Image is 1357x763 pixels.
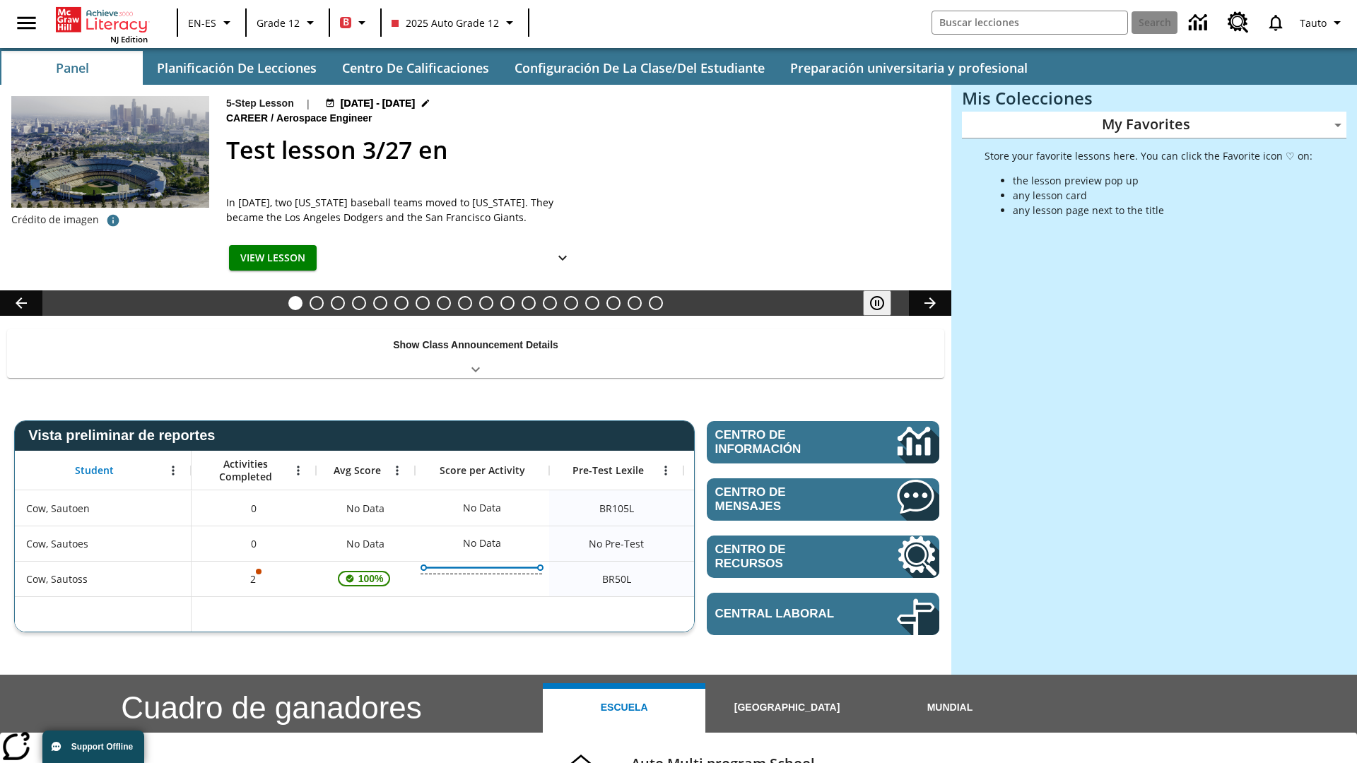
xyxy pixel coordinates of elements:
[564,296,578,310] button: Slide 14 Career Lesson
[456,494,508,522] div: No Data, Cow, Sautoen
[288,296,302,310] button: Slide 1 Test lesson 3/27 en
[229,245,317,271] button: View Lesson
[288,460,309,481] button: Abrir menú
[599,501,634,516] span: Beginning reader 105 Lexile, Cow, Sautoen
[394,296,409,310] button: Slide 6 ¡Fuera! ¡Es privado!
[1294,10,1351,35] button: Perfil/Configuración
[628,296,642,310] button: Slide 17 Point of View
[1300,16,1327,30] span: Tauto
[543,683,705,733] button: Escuela
[1257,4,1294,41] a: Notificaciones
[683,561,818,596] div: Beginning reader 50 Lexile, ER, Según la medida de lectura Lexile, el estudiante es un Lector Eme...
[1180,4,1219,42] a: Centro de información
[416,296,430,310] button: Slide 7 The Last Homesteaders
[276,111,375,126] span: Aerospace Engineer
[11,96,209,208] img: Dodgers stadium.
[339,494,392,523] span: No Data
[707,421,939,463] a: Centro de información
[715,607,854,621] span: Central laboral
[1,51,143,85] button: Panel
[863,290,905,316] div: Pausar
[316,526,415,561] div: No Data, Cow, Sautoes
[589,536,644,551] span: No Pre-Test, Cow, Sautoes
[341,96,415,111] span: [DATE] - [DATE]
[226,132,934,168] h2: Test lesson 3/27 en
[522,296,536,310] button: Slide 12 Mixed Practice: Citing Evidence
[192,490,316,526] div: 0, Cow, Sautoen
[56,6,148,34] a: Portada
[251,536,257,551] span: 0
[352,296,366,310] button: Slide 4 Animal Partners
[962,88,1346,108] h3: Mis Colecciones
[705,683,868,733] button: [GEOGRAPHIC_DATA]
[649,296,663,310] button: Slide 18 El equilibrio de la Constitución
[249,572,259,586] p: 2
[1219,4,1257,42] a: Centro de recursos, Se abrirá en una pestaña nueva.
[386,10,524,35] button: Class: 2025 Auto Grade 12, Selecciona una clase
[192,561,316,596] div: 2, Es posible que sea inválido el puntaje de una o más actividades., Cow, Sautoss
[146,51,328,85] button: Planificación de lecciones
[707,478,939,521] a: Centro de mensajes
[26,536,88,551] span: Cow, Sautoes
[715,428,849,456] span: Centro de información
[331,51,500,85] button: Centro de calificaciones
[75,464,114,477] span: Student
[440,464,525,477] span: Score per Activity
[1013,188,1312,203] li: any lesson card
[572,464,644,477] span: Pre-Test Lexile
[585,296,599,310] button: Slide 15 Between Two Worlds
[387,460,408,481] button: Abrir menú
[962,112,1346,138] div: My Favorites
[192,526,316,561] div: 0, Cow, Sautoes
[543,296,557,310] button: Slide 13 Pre-release lesson
[707,593,939,635] a: Central laboral
[226,111,271,126] span: Career
[373,296,387,310] button: Slide 5 ¿Los autos del futuro?
[316,561,415,596] div: , 100%, La puntuación media de 100% correspondiente al primer intento de este estudiante de respo...
[199,458,292,483] span: Activities Completed
[353,566,389,591] span: 100%
[110,34,148,45] span: NJ Edition
[226,96,294,111] p: 5-Step Lesson
[715,543,854,571] span: Centro de recursos
[548,245,577,271] button: Ver más
[251,501,257,516] span: 0
[606,296,621,310] button: Slide 16 ¡Hurra por el Día de la Constitución!
[226,195,580,225] span: In 1958, two New York baseball teams moved to California. They became the Los Angeles Dodgers and...
[99,208,127,233] button: Image credit: David Sucsy/E+/Getty Images
[869,683,1031,733] button: Mundial
[334,10,376,35] button: Boost El color de la clase es rojo. Cambiar el color de la clase.
[257,16,300,30] span: Grade 12
[26,501,90,516] span: Cow, Sautoen
[188,16,216,30] span: EN-ES
[310,296,324,310] button: Slide 2 Llevar el cine a la dimensión X
[56,4,148,45] div: Portada
[1013,173,1312,188] li: the lesson preview pop up
[655,460,676,481] button: Abrir menú
[779,51,1039,85] button: Preparación universitaria y profesional
[683,490,818,526] div: Beginning reader 105 Lexile, ER, Según la medida de lectura Lexile, el estudiante es un Lector Em...
[305,96,311,111] span: |
[707,536,939,578] a: Centro de recursos, Se abrirá en una pestaña nueva.
[182,10,241,35] button: Language: EN-ES, Selecciona un idioma
[602,572,631,586] span: Beginning reader 50 Lexile, Cow, Sautoss
[1013,203,1312,218] li: any lesson page next to the title
[334,464,381,477] span: Avg Score
[343,13,349,31] span: B
[392,16,499,30] span: 2025 Auto Grade 12
[393,338,558,353] p: Show Class Announcement Details
[985,148,1312,163] p: Store your favorite lessons here. You can click the Favorite icon ♡ on:
[863,290,891,316] button: Pausar
[163,460,184,481] button: Abrir menú
[458,296,472,310] button: Slide 9 Attack of the Terrifying Tomatoes
[479,296,493,310] button: Slide 10 Fashion Forward in Ancient Rome
[7,329,944,378] div: Show Class Announcement Details
[683,526,818,561] div: No Data, Cow, Sautoes
[42,731,144,763] button: Support Offline
[339,529,392,558] span: No Data
[715,485,854,514] span: Centro de mensajes
[932,11,1127,34] input: search field
[271,112,274,124] span: /
[322,96,434,111] button: Aug 24 - Aug 24 Elegir fechas
[28,427,222,444] span: Vista preliminar de reportes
